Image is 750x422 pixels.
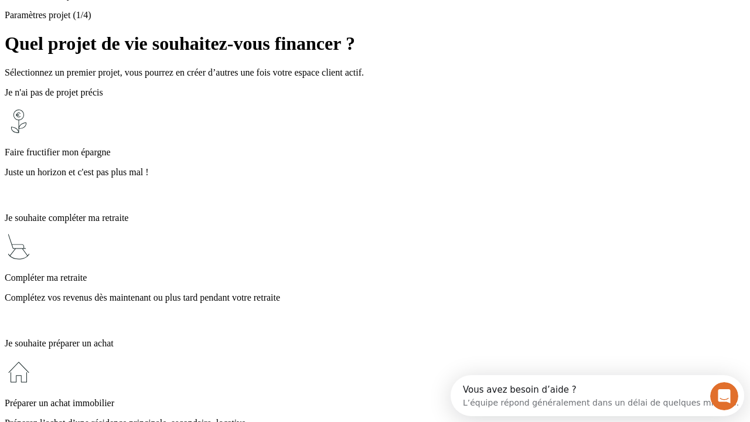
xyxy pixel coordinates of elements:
[451,375,744,416] iframe: Intercom live chat discovery launcher
[5,87,745,98] p: Je n'ai pas de projet précis
[5,292,745,303] p: Complétez vos revenus dès maintenant ou plus tard pendant votre retraite
[5,33,745,55] h1: Quel projet de vie souhaitez-vous financer ?
[710,382,738,410] iframe: Intercom live chat
[5,167,745,178] p: Juste un horizon et c'est pas plus mal !
[5,338,745,349] p: Je souhaite préparer un achat
[5,147,745,158] p: Faire fructifier mon épargne
[5,213,745,223] p: Je souhaite compléter ma retraite
[5,10,745,21] p: Paramètres projet (1/4)
[5,273,745,283] p: Compléter ma retraite
[5,67,364,77] span: Sélectionnez un premier projet, vous pourrez en créer d’autres une fois votre espace client actif.
[5,398,745,409] p: Préparer un achat immobilier
[5,5,323,37] div: Ouvrir le Messenger Intercom
[12,19,288,32] div: L’équipe répond généralement dans un délai de quelques minutes.
[12,10,288,19] div: Vous avez besoin d’aide ?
